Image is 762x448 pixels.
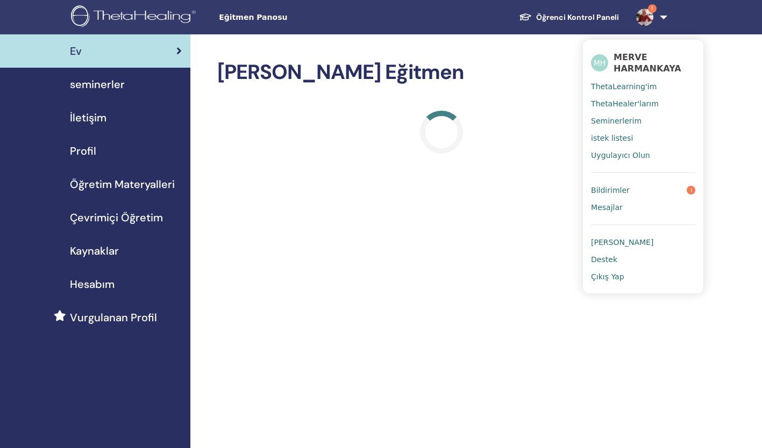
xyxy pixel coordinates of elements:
span: Çıkış Yap [591,272,624,281]
span: 1 [687,186,695,194]
a: [PERSON_NAME] [591,234,695,251]
a: Destek [591,251,695,268]
span: Hesabım [70,276,115,292]
span: Eğitmen Panosu [219,12,380,23]
a: istek listesi [591,129,695,147]
span: ThetaHealer'larım [591,99,659,109]
a: ThetaHealer'larım [591,95,695,112]
span: ThetaLearning'im [591,82,657,91]
span: Destek [591,255,617,264]
img: default.jpg [636,9,653,26]
span: MH [591,54,608,71]
span: Öğretim Materyalleri [70,176,175,192]
span: Uygulayıcı Olun [591,150,650,160]
span: Mesajlar [591,203,623,212]
ul: 1 [583,40,703,293]
span: Çevrimiçi Öğretim [70,209,163,226]
span: Kaynaklar [70,243,119,259]
a: Seminerlerim [591,112,695,129]
a: Mesajlar [591,199,695,216]
span: İletişim [70,110,106,126]
a: ThetaLearning'im [591,78,695,95]
span: 1 [648,4,657,13]
span: Profil [70,143,96,159]
span: istek listesi [591,133,633,143]
a: Öğrenci Kontrol Paneli [510,8,628,27]
a: Uygulayıcı Olun [591,147,695,164]
a: Bildirimler1 [591,182,695,199]
span: [PERSON_NAME] [591,237,653,247]
span: MERVE HARMANKAYA [614,52,695,74]
a: MHMERVE HARMANKAYA [591,48,695,78]
span: Seminerlerim [591,116,642,126]
h2: [PERSON_NAME] Eğitmen [217,60,665,85]
span: Vurgulanan Profil [70,309,157,326]
span: Ev [70,43,82,59]
a: Çıkış Yap [591,268,695,285]
span: seminerler [70,76,125,92]
img: graduation-cap-white.svg [519,12,532,21]
img: logo.png [71,5,200,30]
span: Bildirimler [591,185,630,195]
